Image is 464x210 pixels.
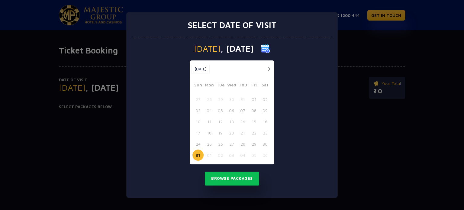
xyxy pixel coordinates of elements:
[226,82,237,90] span: Wed
[237,150,248,161] button: 04
[226,127,237,138] button: 20
[192,94,204,105] button: 27
[226,105,237,116] button: 06
[192,150,204,161] button: 31
[215,94,226,105] button: 29
[192,82,204,90] span: Sun
[226,94,237,105] button: 30
[194,44,221,53] span: [DATE]
[237,105,248,116] button: 07
[215,150,226,161] button: 02
[248,127,259,138] button: 22
[204,105,215,116] button: 04
[261,44,270,53] img: calender icon
[204,138,215,150] button: 25
[215,105,226,116] button: 05
[259,82,271,90] span: Sat
[204,94,215,105] button: 28
[226,116,237,127] button: 13
[248,105,259,116] button: 08
[204,127,215,138] button: 18
[259,116,271,127] button: 16
[205,172,259,186] button: Browse Packages
[248,116,259,127] button: 15
[192,105,204,116] button: 03
[204,116,215,127] button: 11
[215,127,226,138] button: 19
[204,82,215,90] span: Mon
[237,94,248,105] button: 31
[192,127,204,138] button: 17
[191,65,210,74] button: [DATE]
[192,116,204,127] button: 10
[237,116,248,127] button: 14
[215,82,226,90] span: Tue
[259,127,271,138] button: 23
[237,82,248,90] span: Thu
[248,94,259,105] button: 01
[204,150,215,161] button: 01
[237,138,248,150] button: 28
[248,82,259,90] span: Fri
[259,94,271,105] button: 02
[259,105,271,116] button: 09
[215,138,226,150] button: 26
[259,150,271,161] button: 06
[248,138,259,150] button: 29
[237,127,248,138] button: 21
[248,150,259,161] button: 05
[259,138,271,150] button: 30
[221,44,254,53] span: , [DATE]
[215,116,226,127] button: 12
[226,150,237,161] button: 03
[188,20,276,30] h3: Select date of visit
[226,138,237,150] button: 27
[192,138,204,150] button: 24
